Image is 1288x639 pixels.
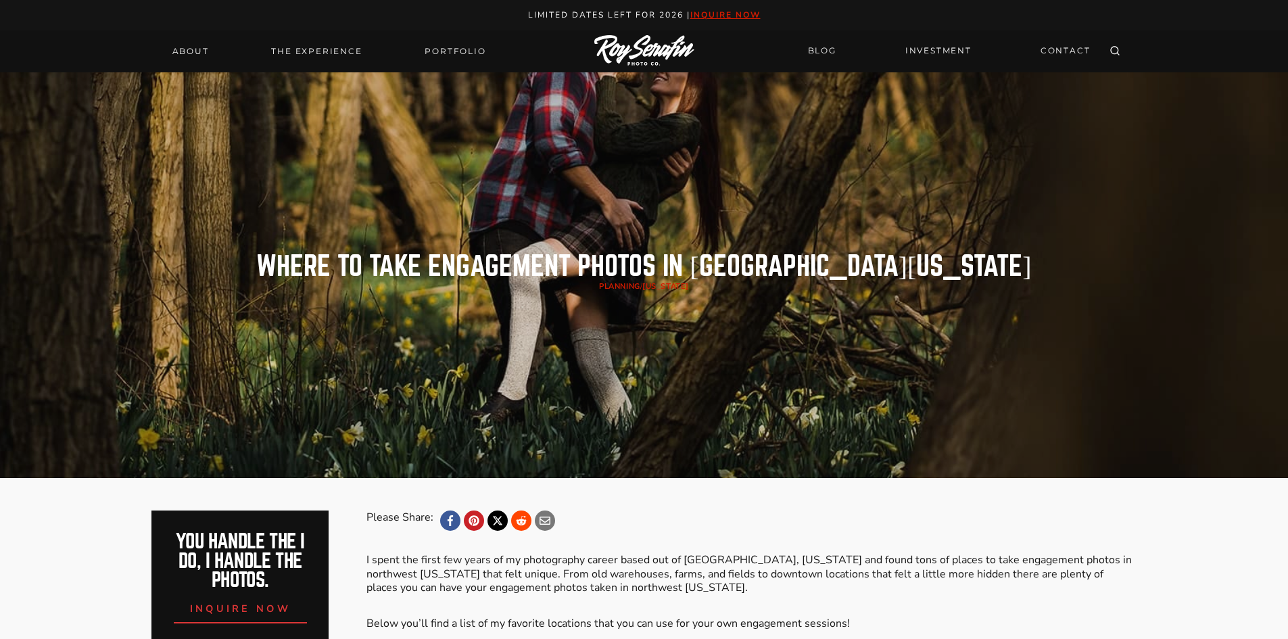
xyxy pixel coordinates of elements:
nav: Primary Navigation [164,42,494,61]
button: View Search Form [1105,42,1124,61]
a: INVESTMENT [897,39,980,63]
div: Please Share: [366,511,433,531]
a: THE EXPERIENCE [263,42,370,61]
a: Portfolio [416,42,494,61]
a: BLOG [800,39,844,63]
h2: You handle the i do, I handle the photos. [166,532,314,590]
img: Logo of Roy Serafin Photo Co., featuring stylized text in white on a light background, representi... [594,35,694,67]
a: X [487,511,508,531]
a: Pinterest [464,511,484,531]
a: About [164,42,217,61]
span: inquire now [190,602,291,615]
p: Below you’ll find a list of my favorite locations that you can use for your own engagement sessions! [366,617,1136,631]
a: inquire now [690,9,761,20]
p: I spent the first few years of my photography career based out of [GEOGRAPHIC_DATA], [US_STATE] a... [366,553,1136,595]
a: planning [599,281,640,291]
a: CONTACT [1032,39,1099,63]
nav: Secondary Navigation [800,39,1099,63]
p: Limited Dates LEft for 2026 | [15,8,1274,22]
span: / [599,281,689,291]
a: Facebook [440,511,460,531]
h1: Where to take Engagement Photos in [GEOGRAPHIC_DATA][US_STATE] [256,253,1031,280]
a: Email [535,511,555,531]
a: inquire now [174,590,308,623]
a: [US_STATE] [642,281,689,291]
a: Reddit [511,511,531,531]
